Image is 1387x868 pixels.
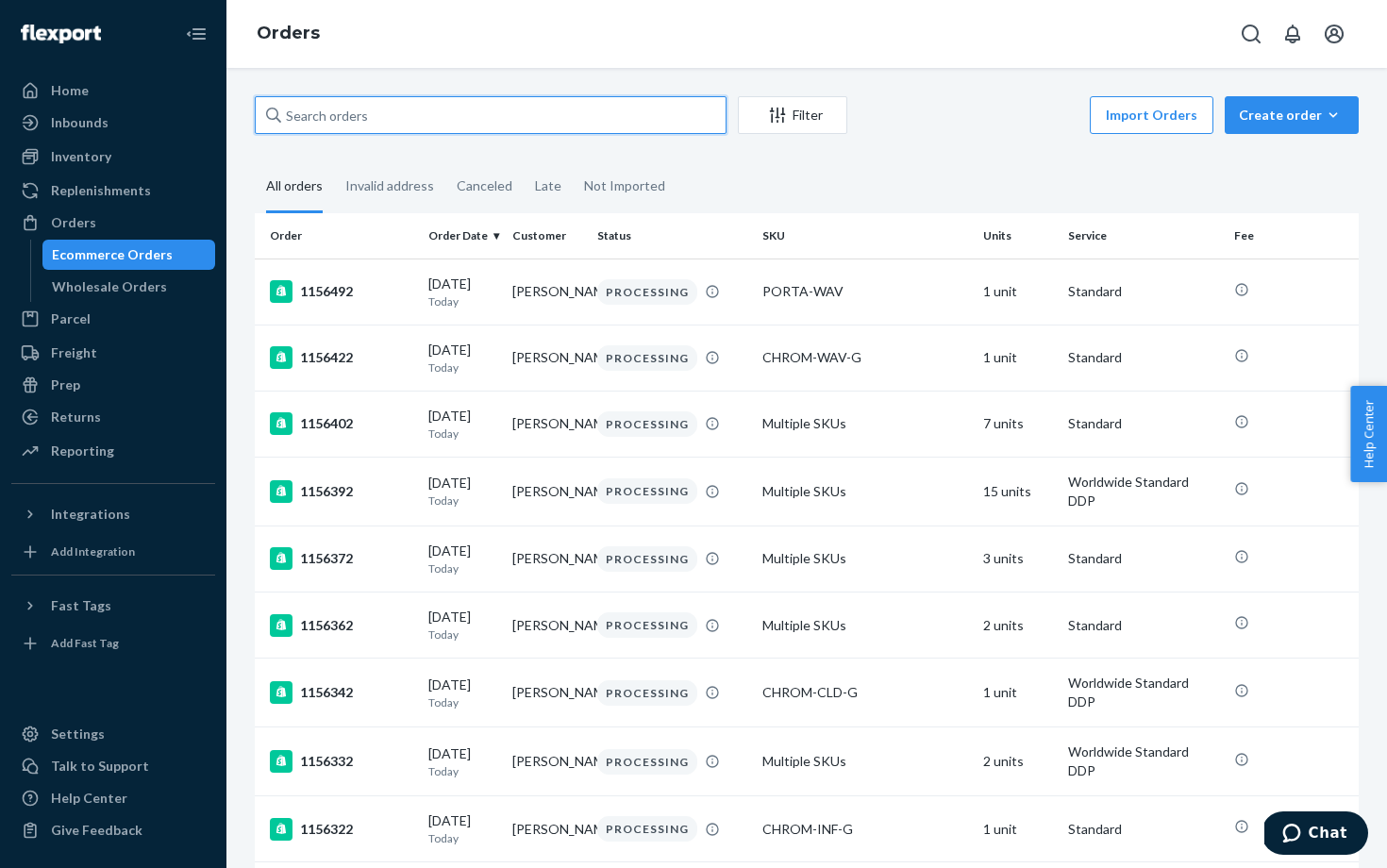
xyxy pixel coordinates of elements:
div: Fast Tags [51,596,111,615]
div: [DATE] [428,407,498,442]
div: [DATE] [428,608,498,643]
div: Settings [51,725,105,743]
td: 1 unit [976,259,1061,325]
div: Add Fast Tag [51,635,119,651]
a: Prep [11,370,215,400]
div: Late [535,161,561,210]
th: SKU [755,213,976,259]
div: 1156342 [270,681,413,704]
div: Prep [51,376,80,394]
div: Help Center [51,789,127,808]
td: Multiple SKUs [755,593,976,659]
td: Multiple SKUs [755,457,976,526]
div: Orders [51,213,96,232]
div: Invalid address [345,161,434,210]
p: Today [428,426,498,442]
p: Today [428,293,498,309]
a: Add Integration [11,537,215,567]
div: 1156322 [270,818,413,841]
div: Ecommerce Orders [52,245,173,264]
img: Flexport logo [21,25,101,43]
div: Returns [51,408,101,426]
div: Customer [512,227,582,243]
a: Inbounds [11,108,215,138]
p: Standard [1068,820,1219,839]
p: Today [428,763,498,779]
div: Not Imported [584,161,665,210]
td: [PERSON_NAME] [505,727,590,796]
button: Create order [1225,96,1359,134]
div: Create order [1239,106,1345,125]
div: PROCESSING [597,279,697,305]
td: [PERSON_NAME] [505,526,590,592]
div: [DATE] [428,676,498,710]
div: [DATE] [428,275,498,309]
div: Inventory [51,147,111,166]
button: Close Navigation [177,15,215,53]
a: Wholesale Orders [42,272,216,302]
div: Canceled [457,161,512,210]
a: Returns [11,402,215,432]
div: 1156332 [270,750,413,773]
p: Standard [1068,414,1219,433]
p: Today [428,694,498,710]
div: All orders [266,161,323,213]
div: PROCESSING [597,411,697,437]
div: Reporting [51,442,114,460]
th: Status [590,213,756,259]
div: CHROM-CLD-G [762,683,968,702]
div: 1156422 [270,346,413,369]
button: Import Orders [1090,96,1213,134]
a: Orders [257,23,320,43]
div: 1156362 [270,614,413,637]
button: Help Center [1350,386,1387,482]
iframe: Opens a widget where you can chat to one of our agents [1264,811,1368,859]
p: Worldwide Standard DDP [1068,743,1219,780]
p: Worldwide Standard DDP [1068,473,1219,510]
a: Parcel [11,304,215,334]
button: Fast Tags [11,591,215,621]
div: Wholesale Orders [52,277,167,296]
a: Replenishments [11,175,215,206]
td: Multiple SKUs [755,526,976,592]
td: [PERSON_NAME] [505,391,590,457]
a: Ecommerce Orders [42,240,216,270]
p: Today [428,626,498,643]
button: Open Search Box [1232,15,1270,53]
div: Give Feedback [51,821,142,840]
th: Service [1061,213,1227,259]
div: PROCESSING [597,345,697,371]
th: Order [255,213,421,259]
td: [PERSON_NAME] [505,259,590,325]
div: [DATE] [428,474,498,509]
td: [PERSON_NAME] [505,457,590,526]
div: 1156392 [270,480,413,503]
td: 1 unit [976,659,1061,727]
div: 1156402 [270,412,413,435]
div: CHROM-INF-G [762,820,968,839]
div: PROCESSING [597,612,697,638]
a: Inventory [11,142,215,172]
div: 1156372 [270,547,413,570]
div: Parcel [51,309,91,328]
td: 3 units [976,526,1061,592]
div: CHROM-WAV-G [762,348,968,367]
div: Replenishments [51,181,151,200]
p: Today [428,359,498,376]
p: Today [428,492,498,509]
td: 1 unit [976,325,1061,391]
td: [PERSON_NAME] [505,659,590,727]
a: Reporting [11,436,215,466]
div: PROCESSING [597,749,697,775]
a: Orders [11,208,215,238]
th: Fee [1227,213,1359,259]
td: [PERSON_NAME] [505,325,590,391]
a: Add Fast Tag [11,628,215,659]
a: Settings [11,719,215,749]
p: Today [428,560,498,576]
div: [DATE] [428,341,498,376]
div: 1156492 [270,280,413,303]
a: Help Center [11,783,215,813]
